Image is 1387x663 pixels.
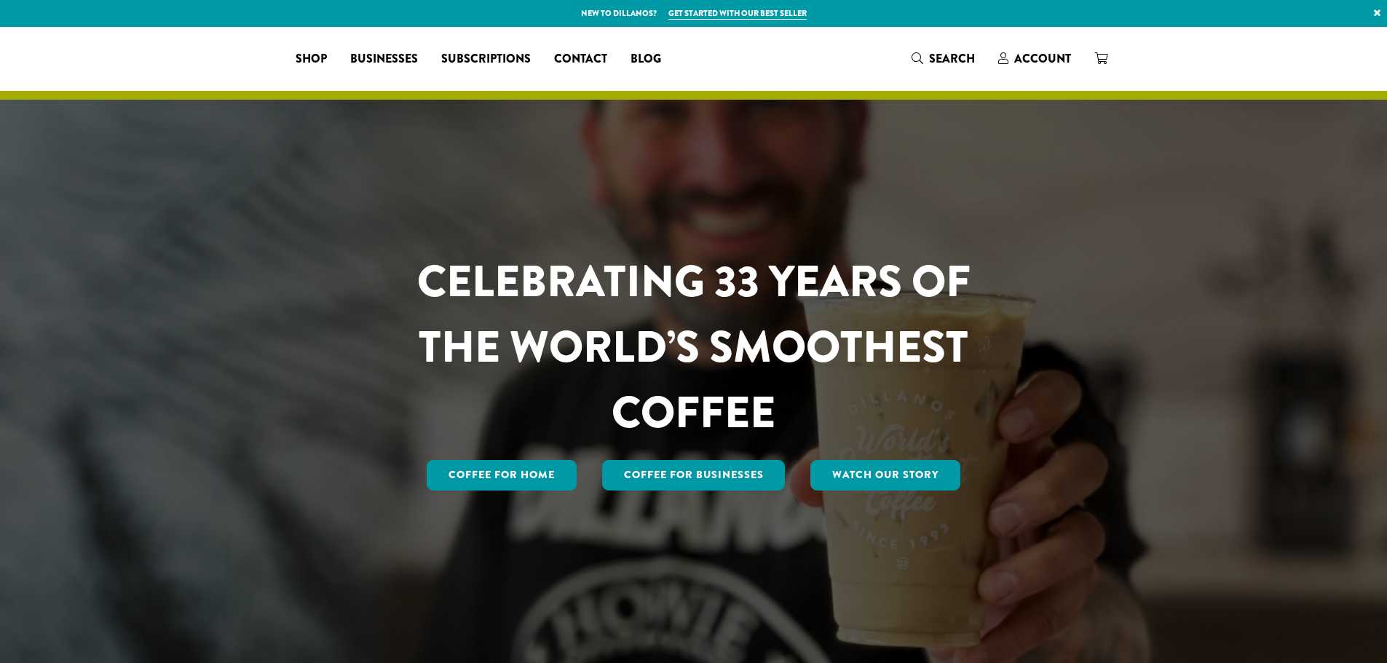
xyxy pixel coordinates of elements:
a: Search [900,47,987,71]
span: Account [1014,50,1071,67]
h1: CELEBRATING 33 YEARS OF THE WORLD’S SMOOTHEST COFFEE [374,249,1013,445]
span: Contact [554,50,607,68]
span: Blog [631,50,661,68]
a: Coffee for Home [427,460,577,491]
span: Search [929,50,975,67]
a: Coffee For Businesses [602,460,786,491]
a: Shop [284,47,339,71]
span: Businesses [350,50,418,68]
span: Subscriptions [441,50,531,68]
span: Shop [296,50,327,68]
a: Get started with our best seller [668,7,807,20]
a: Watch Our Story [810,460,960,491]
